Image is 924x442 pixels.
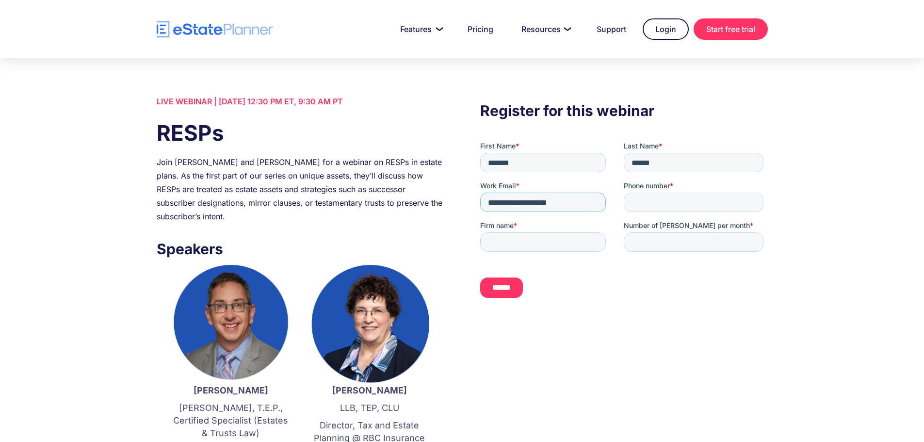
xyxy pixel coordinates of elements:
[157,118,444,148] h1: RESPs
[510,19,580,39] a: Resources
[157,95,444,108] div: LIVE WEBINAR | [DATE] 12:30 PM ET, 9:30 AM PT
[194,385,268,395] strong: [PERSON_NAME]
[643,18,689,40] a: Login
[456,19,505,39] a: Pricing
[157,238,444,260] h3: Speakers
[585,19,638,39] a: Support
[171,402,291,440] p: [PERSON_NAME], T.E.P., Certified Specialist (Estates & Trusts Law)
[332,385,407,395] strong: [PERSON_NAME]
[389,19,451,39] a: Features
[480,141,767,315] iframe: Form 0
[157,155,444,223] div: Join [PERSON_NAME] and [PERSON_NAME] for a webinar on RESPs in estate plans. As the first part of...
[694,18,768,40] a: Start free trial
[480,99,767,122] h3: Register for this webinar
[157,21,273,38] a: home
[310,402,429,414] p: LLB, TEP, CLU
